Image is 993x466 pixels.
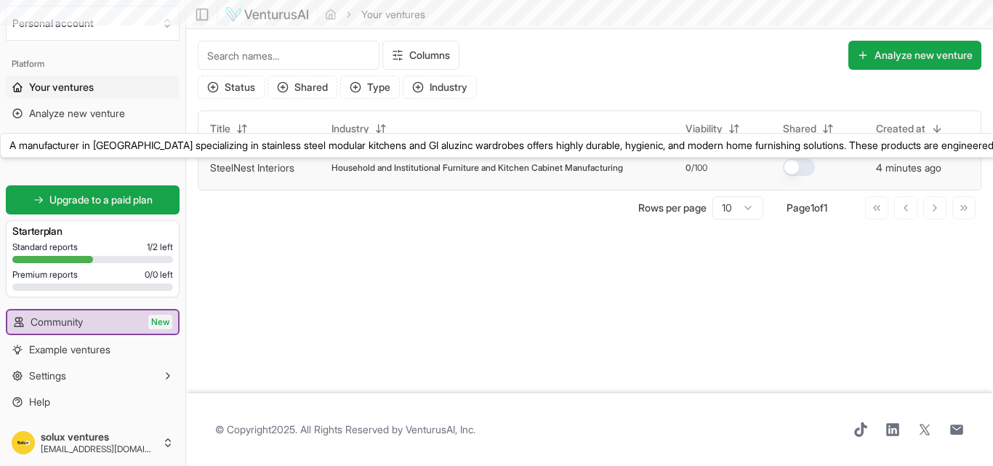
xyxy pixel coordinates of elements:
button: Industry [323,117,395,140]
a: Upgrade to a paid plan [6,185,180,214]
span: 1 [824,201,827,214]
a: VenturusAI, Inc [406,423,473,435]
span: 1 / 2 left [147,241,173,253]
span: © Copyright 2025 . All Rights Reserved by . [215,422,475,437]
span: 0 / 0 left [145,269,173,281]
span: Premium reports [12,269,78,281]
button: 4 minutes ago [876,161,941,175]
button: Analyze new venture [848,41,981,70]
span: Viability [686,121,723,136]
div: Platform [6,52,180,76]
span: Industry [331,121,369,136]
button: SteelNest Interiors [210,161,294,175]
span: 0 [686,162,691,174]
span: Help [29,395,50,409]
input: Search names... [198,41,379,70]
a: CommunityNew [7,310,178,334]
span: solux ventures [41,430,156,443]
span: Community [31,315,83,329]
p: Rows per page [638,201,707,215]
a: SteelNest Interiors [210,161,294,174]
span: Your ventures [29,80,94,95]
span: 1 [811,201,814,214]
button: Status [198,76,265,99]
span: Shared [783,121,816,136]
span: [EMAIL_ADDRESS][DOMAIN_NAME] [41,443,156,455]
a: Example ventures [6,338,180,361]
span: Analyze new venture [29,106,125,121]
button: Created at [867,117,952,140]
button: Viability [677,117,749,140]
button: Settings [6,364,180,387]
button: solux ventures[EMAIL_ADDRESS][DOMAIN_NAME] [6,425,180,460]
button: Type [340,76,400,99]
span: New [148,315,172,329]
span: Upgrade to a paid plan [49,193,153,207]
button: Industry [403,76,477,99]
span: Title [210,121,230,136]
span: Standard reports [12,241,78,253]
h3: Starter plan [12,224,173,238]
button: Shared [774,117,843,140]
a: Your ventures [6,76,180,99]
span: Page [787,201,811,214]
span: Household and Institutional Furniture and Kitchen Cabinet Manufacturing [331,162,623,174]
span: /100 [691,162,707,174]
button: Shared [268,76,337,99]
span: Created at [876,121,925,136]
span: Example ventures [29,342,110,357]
span: Settings [29,369,66,383]
span: of [814,201,824,214]
a: Help [6,390,180,414]
a: Analyze new venture [6,102,180,125]
button: Columns [382,41,459,70]
img: ACg8ocIKKihknojPAQsE0lsxLlE-uQb4sVblno0_M96Mv6y9X0hJi3E=s96-c [12,431,35,454]
button: Title [201,117,257,140]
